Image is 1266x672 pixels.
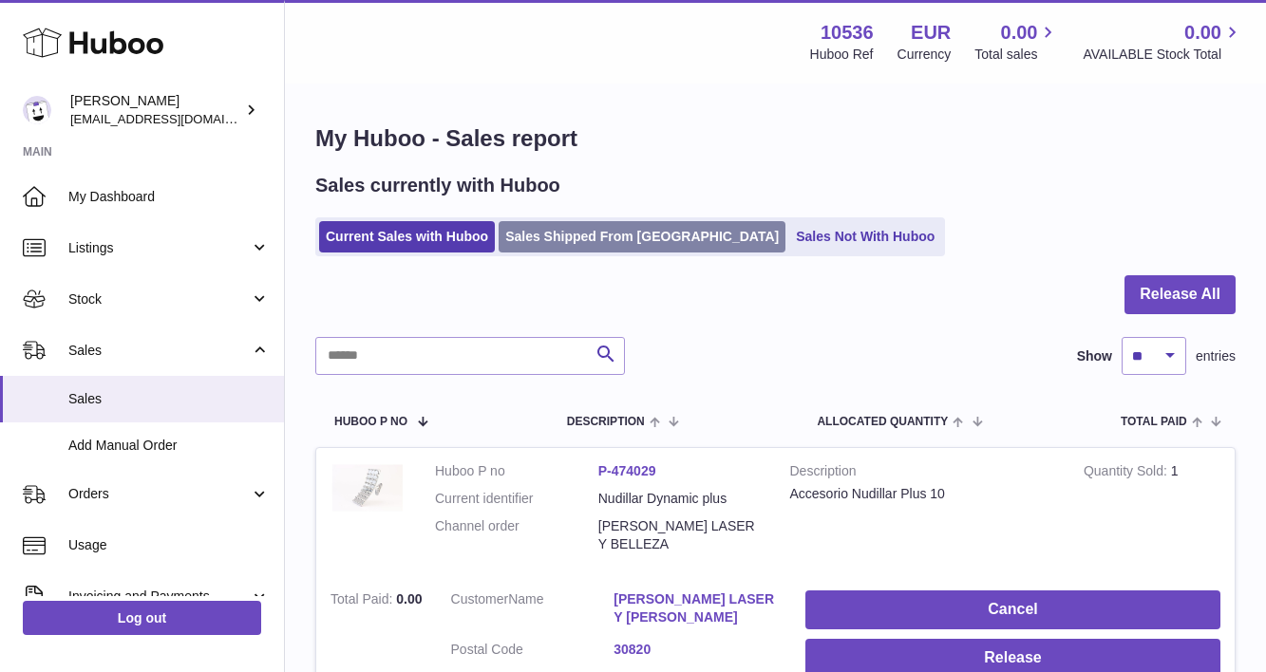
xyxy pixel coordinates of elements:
[315,123,1236,154] h1: My Huboo - Sales report
[499,221,785,252] a: Sales Shipped From [GEOGRAPHIC_DATA]
[451,590,614,631] dt: Name
[974,46,1059,64] span: Total sales
[70,111,279,126] span: [EMAIL_ADDRESS][DOMAIN_NAME]
[319,221,495,252] a: Current Sales with Huboo
[396,591,422,607] span: 0.00
[817,416,948,428] span: ALLOCATED Quantity
[1069,448,1235,577] td: 1
[451,591,509,607] span: Customer
[68,485,250,503] span: Orders
[70,92,241,128] div: [PERSON_NAME]
[331,462,406,512] img: 1658822067.png
[1084,463,1171,483] strong: Quantity Sold
[1083,46,1243,64] span: AVAILABLE Stock Total
[68,536,270,554] span: Usage
[614,641,777,659] a: 30820
[68,437,270,455] span: Add Manual Order
[68,188,270,206] span: My Dashboard
[821,20,874,46] strong: 10536
[334,416,407,428] span: Huboo P no
[1077,347,1112,365] label: Show
[598,463,656,478] a: P-474029
[68,588,250,606] span: Invoicing and Payments
[315,173,560,198] h2: Sales currently with Huboo
[451,641,614,663] dt: Postal Code
[331,591,396,611] strong: Total Paid
[567,416,645,428] span: Description
[435,462,598,480] dt: Huboo P no
[614,590,777,626] a: [PERSON_NAME] LASER Y [PERSON_NAME]
[790,485,1055,503] div: Accesorio Nudillar Plus 10
[1196,347,1236,365] span: entries
[898,46,952,64] div: Currency
[23,601,261,635] a: Log out
[810,46,874,64] div: Huboo Ref
[598,517,762,553] dd: [PERSON_NAME] LASER Y BELLEZA
[1083,20,1243,64] a: 0.00 AVAILABLE Stock Total
[911,20,951,46] strong: EUR
[1124,275,1236,314] button: Release All
[1001,20,1038,46] span: 0.00
[598,490,762,508] dd: Nudillar Dynamic plus
[68,342,250,360] span: Sales
[805,590,1220,629] button: Cancel
[1121,416,1187,428] span: Total paid
[68,390,270,408] span: Sales
[789,221,941,252] a: Sales Not With Huboo
[435,490,598,508] dt: Current identifier
[435,517,598,553] dt: Channel order
[23,96,51,124] img: riberoyepescamila@hotmail.com
[790,462,1055,485] strong: Description
[68,290,250,308] span: Stock
[1184,20,1221,46] span: 0.00
[974,20,1059,64] a: 0.00 Total sales
[68,239,250,257] span: Listings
